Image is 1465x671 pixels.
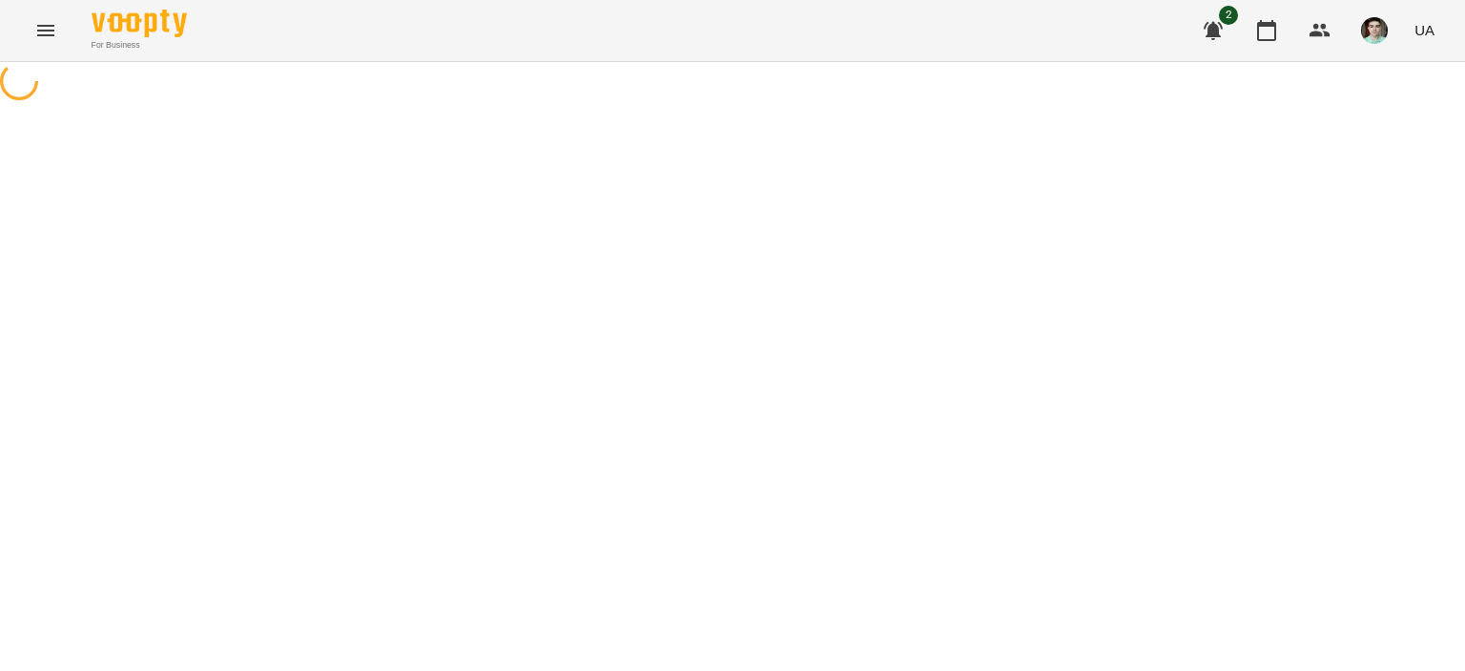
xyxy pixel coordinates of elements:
button: UA [1407,12,1442,48]
button: Menu [23,8,69,53]
span: UA [1414,20,1434,40]
img: 8482cb4e613eaef2b7d25a10e2b5d949.jpg [1361,17,1388,44]
span: For Business [92,39,187,52]
img: Voopty Logo [92,10,187,37]
span: 2 [1219,6,1238,25]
